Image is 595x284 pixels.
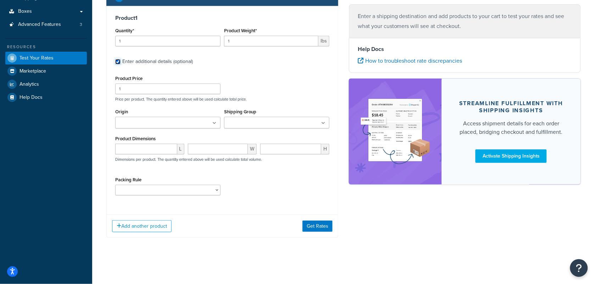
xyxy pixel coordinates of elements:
span: H [321,144,329,154]
div: Resources [5,44,87,50]
label: Product Dimensions [115,136,156,141]
input: Enter additional details (optional) [115,59,121,64]
a: Boxes [5,5,87,18]
p: Dimensions per product. The quantity entered above will be used calculate total volume. [113,157,262,162]
a: Analytics [5,78,87,91]
span: 3 [80,22,82,28]
input: 0 [115,36,221,46]
span: Help Docs [20,95,43,101]
a: Marketplace [5,65,87,78]
p: Enter a shipping destination and add products to your cart to test your rates and see what your c... [358,11,572,31]
button: Get Rates [302,221,333,232]
div: Access shipment details for each order placed, bridging checkout and fulfillment. [459,119,564,136]
span: L [177,144,184,154]
span: Analytics [20,81,39,87]
li: Advanced Features [5,18,87,31]
span: W [248,144,257,154]
a: Test Your Rates [5,52,87,64]
label: Origin [115,109,128,114]
a: Activate Shipping Insights [476,149,547,163]
a: Advanced Features3 [5,18,87,31]
label: Product Price [115,76,143,81]
input: 0.00 [224,36,318,46]
span: Marketplace [20,68,46,74]
button: Add another product [112,220,172,232]
button: Open Resource Center [570,259,588,277]
span: lbs [318,36,329,46]
img: feature-image-si-e24932ea9b9fcd0ff835db86be1ff8d589347e8876e1638d903ea230a36726be.png [360,89,431,174]
label: Shipping Group [224,109,256,114]
label: Quantity* [115,28,134,33]
label: Packing Rule [115,177,141,182]
p: Price per product. The quantity entered above will be used calculate total price. [113,97,331,102]
a: How to troubleshoot rate discrepancies [358,57,462,65]
span: Test Your Rates [20,55,54,61]
a: Help Docs [5,91,87,104]
div: Enter additional details (optional) [122,57,193,67]
span: Boxes [18,8,32,15]
label: Product Weight* [224,28,257,33]
h4: Help Docs [358,45,572,53]
span: Advanced Features [18,22,61,28]
div: Streamline Fulfillment with Shipping Insights [459,100,564,114]
h3: Product 1 [115,15,329,22]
